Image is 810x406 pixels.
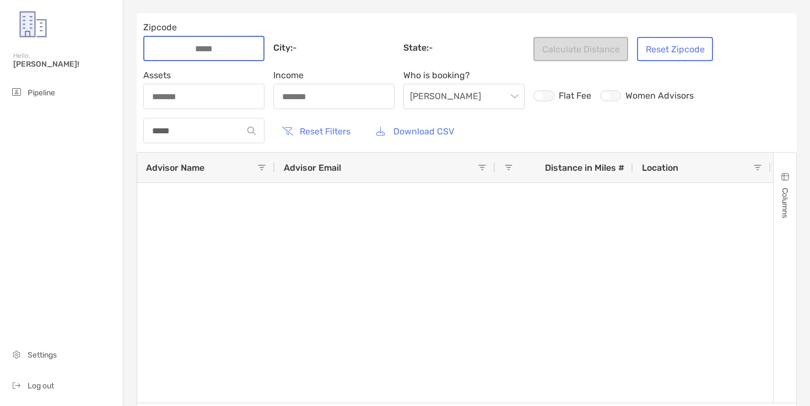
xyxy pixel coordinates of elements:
span: Columns [780,188,790,218]
span: Who is booking? [403,70,525,80]
span: [PERSON_NAME]! [13,59,116,69]
span: Brendan [410,84,518,109]
img: logout icon [10,378,23,392]
p: - [403,44,525,52]
img: settings icon [10,348,23,361]
img: Zoe Logo [13,4,53,44]
span: Advisor Email [284,163,341,173]
span: Location [642,163,678,173]
input: Zipcode [160,44,248,53]
span: Advisor Name [146,163,204,173]
p: - [273,44,395,52]
img: input icon [247,127,256,135]
span: Pipeline [28,88,55,98]
label: Women Advisors [600,90,694,101]
button: Reset Zipcode [637,37,713,61]
img: pipeline icon [10,85,23,99]
button: Reset Filters [273,119,359,143]
span: Zipcode [143,22,264,33]
span: Distance in Miles # [545,163,624,173]
b: State: [403,42,429,53]
input: Income [274,92,394,101]
button: Download CSV [368,119,462,143]
input: Assets [144,92,264,101]
span: Settings [28,350,57,360]
span: Income [273,70,395,80]
b: City: [273,42,293,53]
span: Log out [28,381,54,391]
span: Assets [143,70,264,80]
label: Flat Fee [533,90,591,101]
